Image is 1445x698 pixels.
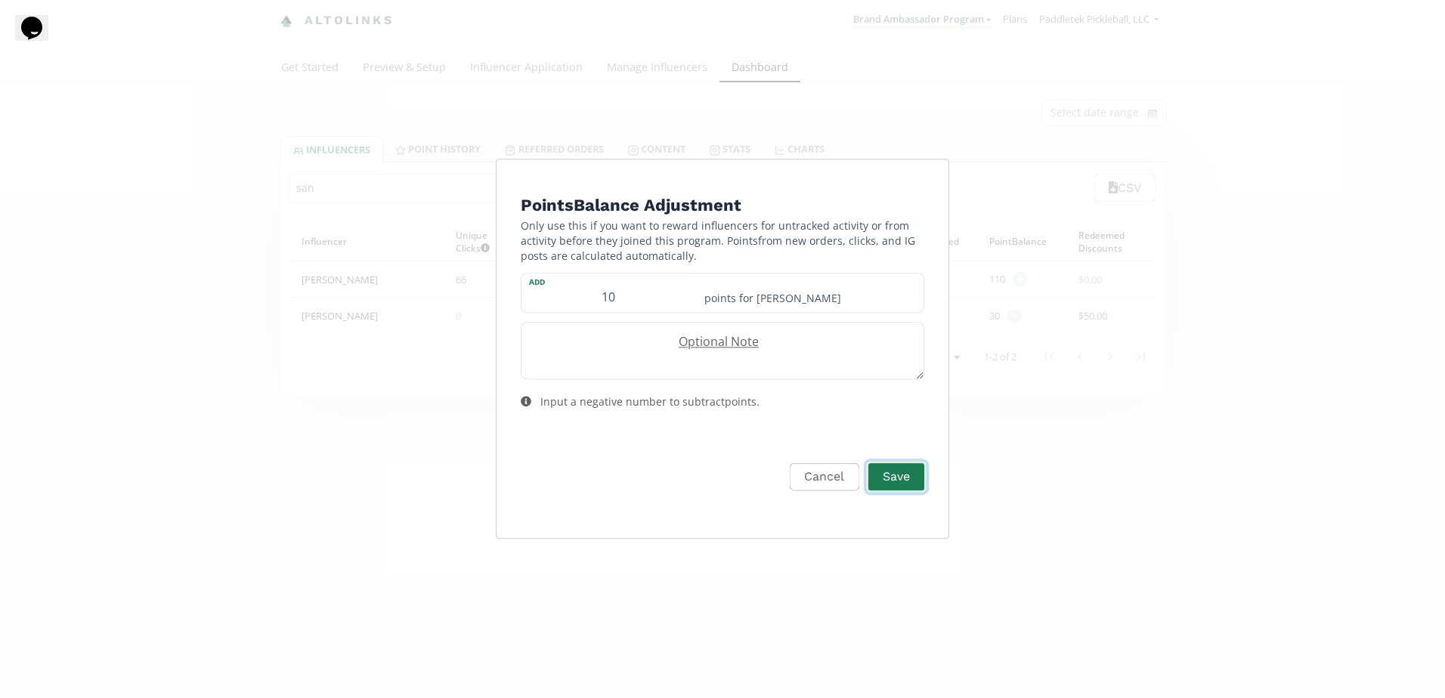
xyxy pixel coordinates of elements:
div: Edit Program [496,159,949,539]
button: Cancel [790,463,859,491]
p: Only use this if you want to reward influencers for untracked activity or from activity before th... [521,218,924,264]
label: Add [521,273,695,287]
div: points for [PERSON_NAME] [695,273,924,312]
iframe: chat widget [15,15,63,60]
h4: Points Balance Adjustment [521,193,924,218]
button: Save [866,461,927,493]
label: Optional Note [521,333,908,351]
div: Input a negative number to subtract points . [540,394,760,409]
